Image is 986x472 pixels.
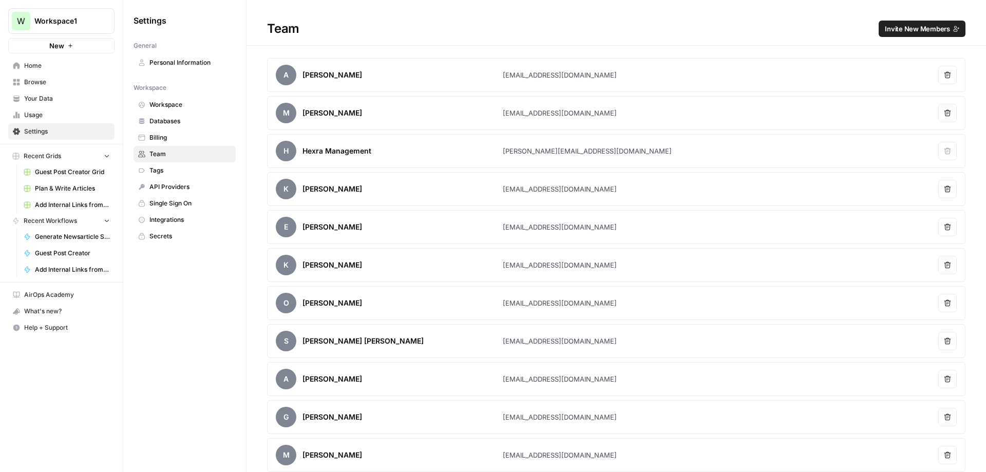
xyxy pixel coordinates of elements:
span: Usage [24,110,110,120]
a: Home [8,58,115,74]
div: Team [246,21,986,37]
span: Add Internal Links from Knowledge Base [35,200,110,210]
a: Guest Post Creator [19,245,115,261]
a: Add Internal Links from Knowledge Base [19,197,115,213]
a: Settings [8,123,115,140]
span: K [276,179,296,199]
div: [PERSON_NAME] [302,374,362,384]
span: Databases [149,117,231,126]
span: A [276,369,296,389]
span: API Providers [149,182,231,192]
span: Guest Post Creator Grid [35,167,110,177]
a: Billing [134,129,236,146]
div: [EMAIL_ADDRESS][DOMAIN_NAME] [503,108,617,118]
span: Add Internal Links from Knowledge Base [35,265,110,274]
span: AirOps Academy [24,290,110,299]
div: [PERSON_NAME] [302,184,362,194]
div: [PERSON_NAME] [302,70,362,80]
span: M [276,445,296,465]
span: Invite New Members [885,24,950,34]
span: A [276,65,296,85]
span: Your Data [24,94,110,103]
a: Plan & Write Articles [19,180,115,197]
a: Secrets [134,228,236,244]
a: Databases [134,113,236,129]
span: Tags [149,166,231,175]
span: Plan & Write Articles [35,184,110,193]
div: [EMAIL_ADDRESS][DOMAIN_NAME] [503,412,617,422]
span: G [276,407,296,427]
div: [EMAIL_ADDRESS][DOMAIN_NAME] [503,70,617,80]
span: K [276,255,296,275]
div: Hexra Management [302,146,371,156]
a: Add Internal Links from Knowledge Base [19,261,115,278]
a: Your Data [8,90,115,107]
span: General [134,41,157,50]
div: [PERSON_NAME] [302,298,362,308]
span: Single Sign On [149,199,231,208]
a: Integrations [134,212,236,228]
button: Recent Grids [8,148,115,164]
span: Help + Support [24,323,110,332]
button: Workspace: Workspace1 [8,8,115,34]
div: [EMAIL_ADDRESS][DOMAIN_NAME] [503,450,617,460]
button: What's new? [8,303,115,319]
a: API Providers [134,179,236,195]
span: s [276,331,296,351]
div: [EMAIL_ADDRESS][DOMAIN_NAME] [503,222,617,232]
span: Recent Workflows [24,216,77,225]
div: [PERSON_NAME] [PERSON_NAME] [302,336,424,346]
div: [EMAIL_ADDRESS][DOMAIN_NAME] [503,336,617,346]
span: Settings [24,127,110,136]
a: Generate Newsarticle Suggestions [19,229,115,245]
button: Recent Workflows [8,213,115,229]
div: [PERSON_NAME] [302,222,362,232]
span: Home [24,61,110,70]
span: Recent Grids [24,152,61,161]
span: Personal Information [149,58,231,67]
span: Generate Newsarticle Suggestions [35,232,110,241]
div: [PERSON_NAME][EMAIL_ADDRESS][DOMAIN_NAME] [503,146,672,156]
a: Tags [134,162,236,179]
button: Invite New Members [879,21,965,37]
div: [PERSON_NAME] [302,412,362,422]
div: [PERSON_NAME] [302,108,362,118]
button: Help + Support [8,319,115,336]
button: New [8,38,115,53]
div: [EMAIL_ADDRESS][DOMAIN_NAME] [503,260,617,270]
span: M [276,103,296,123]
div: [EMAIL_ADDRESS][DOMAIN_NAME] [503,298,617,308]
span: Team [149,149,231,159]
a: Guest Post Creator Grid [19,164,115,180]
span: Workspace [149,100,231,109]
span: E [276,217,296,237]
span: Workspace1 [34,16,97,26]
span: Guest Post Creator [35,249,110,258]
span: W [17,15,25,27]
span: Settings [134,14,166,27]
a: Browse [8,74,115,90]
span: Workspace [134,83,166,92]
span: H [276,141,296,161]
span: Secrets [149,232,231,241]
a: AirOps Academy [8,287,115,303]
span: Billing [149,133,231,142]
a: Personal Information [134,54,236,71]
a: Workspace [134,97,236,113]
div: [EMAIL_ADDRESS][DOMAIN_NAME] [503,184,617,194]
span: New [49,41,64,51]
div: What's new? [9,304,114,319]
span: O [276,293,296,313]
span: Integrations [149,215,231,224]
a: Usage [8,107,115,123]
div: [EMAIL_ADDRESS][DOMAIN_NAME] [503,374,617,384]
a: Single Sign On [134,195,236,212]
div: [PERSON_NAME] [302,260,362,270]
div: [PERSON_NAME] [302,450,362,460]
a: Team [134,146,236,162]
span: Browse [24,78,110,87]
